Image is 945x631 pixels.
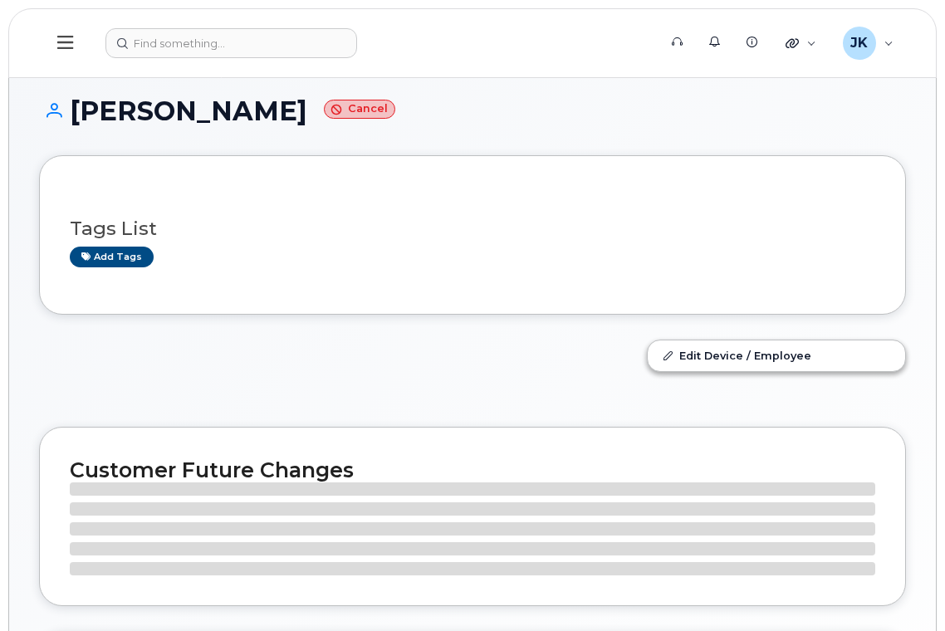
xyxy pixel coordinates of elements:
[324,100,395,119] small: Cancel
[70,218,875,239] h3: Tags List
[70,457,875,482] h2: Customer Future Changes
[39,96,906,125] h1: [PERSON_NAME]
[648,340,905,370] a: Edit Device / Employee
[70,247,154,267] a: Add tags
